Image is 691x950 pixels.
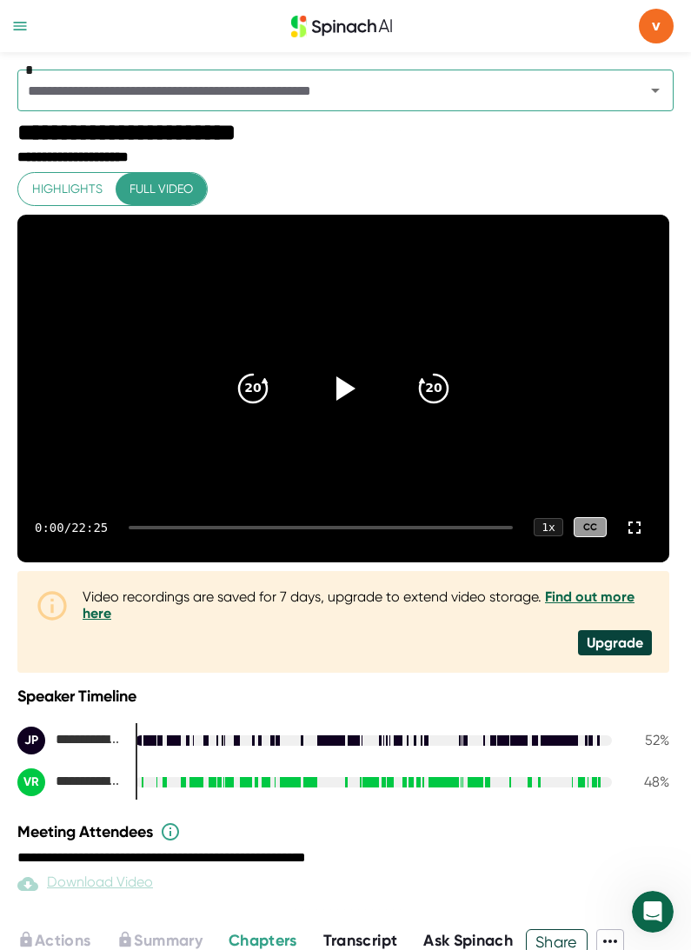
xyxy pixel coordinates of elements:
[134,931,202,950] span: Summary
[323,931,398,950] span: Transcript
[17,874,153,894] div: Paid feature
[130,178,193,200] span: Full video
[83,588,652,621] div: Video recordings are saved for 7 days, upgrade to extend video storage.
[17,768,122,796] div: Vanessa Rodriguez
[643,78,668,103] button: Open
[17,727,122,754] div: Justin Pinder
[626,732,669,748] div: 52 %
[578,630,652,655] div: Upgrade
[17,821,674,842] div: Meeting Attendees
[116,173,207,205] button: Full video
[17,768,45,796] div: VR
[229,931,297,950] span: Chapters
[17,687,669,706] div: Speaker Timeline
[83,588,635,621] a: Find out more here
[534,518,563,536] div: 1 x
[632,891,674,933] iframe: Intercom live chat
[17,727,45,754] div: JP
[18,173,116,205] button: Highlights
[574,517,607,537] div: CC
[626,774,669,790] div: 48 %
[639,9,674,43] span: v
[32,178,103,200] span: Highlights
[35,931,90,950] span: Actions
[423,931,513,950] span: Ask Spinach
[35,521,108,535] div: 0:00 / 22:25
